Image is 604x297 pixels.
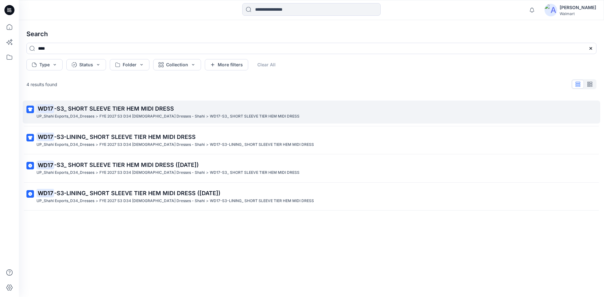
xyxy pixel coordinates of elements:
[206,141,209,148] p: >
[210,141,314,148] p: WD17-S3-LINING_ SHORT SLEEVE TIER HEM MIDI DRESS
[66,59,106,70] button: Status
[206,113,209,120] p: >
[206,169,209,176] p: >
[545,4,557,16] img: avatar
[23,101,600,124] a: WD17-S3_ SHORT SLEEVE TIER HEM MIDI DRESSUP_Shahi Exports_D34_Dresses>FYE 2027 S3 D34 [DEMOGRAPHI...
[36,132,54,141] mark: WD17
[36,104,54,113] mark: WD17
[36,169,94,176] p: UP_Shahi Exports_D34_Dresses
[96,169,98,176] p: >
[23,129,600,152] a: WD17-S3-LINING_ SHORT SLEEVE TIER HEM MIDI DRESSUP_Shahi Exports_D34_Dresses>FYE 2027 S3 D34 [DEM...
[23,185,600,208] a: WD17-S3-LINING_ SHORT SLEEVE TIER HEM MIDI DRESS ([DATE])UP_Shahi Exports_D34_Dresses>FYE 2027 S3...
[99,113,205,120] p: FYE 2027 S3 D34 Ladies Dresses - Shahi
[206,198,209,204] p: >
[210,198,314,204] p: WD17-S3-LINING_ SHORT SLEEVE TIER HEM MIDI DRESS
[96,113,98,120] p: >
[54,134,196,140] span: -S3-LINING_ SHORT SLEEVE TIER HEM MIDI DRESS
[560,4,596,11] div: [PERSON_NAME]
[26,81,57,88] p: 4 results found
[99,198,205,204] p: FYE 2027 S3 D34 Ladies Dresses - Shahi
[54,190,221,196] span: -S3-LINING_ SHORT SLEEVE TIER HEM MIDI DRESS ([DATE])
[21,25,601,43] h4: Search
[36,198,94,204] p: UP_Shahi Exports_D34_Dresses
[23,157,600,180] a: WD17-S3_ SHORT SLEEVE TIER HEM MIDI DRESS ([DATE])UP_Shahi Exports_D34_Dresses>FYE 2027 S3 D34 [D...
[26,59,63,70] button: Type
[110,59,149,70] button: Folder
[36,189,54,197] mark: WD17
[36,161,54,169] mark: WD17
[54,105,174,112] span: -S3_ SHORT SLEEVE TIER HEM MIDI DRESS
[36,113,94,120] p: UP_Shahi Exports_D34_Dresses
[96,141,98,148] p: >
[36,141,94,148] p: UP_Shahi Exports_D34_Dresses
[205,59,248,70] button: More filters
[96,198,98,204] p: >
[99,141,205,148] p: FYE 2027 S3 D34 Ladies Dresses - Shahi
[153,59,201,70] button: Collection
[54,162,199,168] span: -S3_ SHORT SLEEVE TIER HEM MIDI DRESS ([DATE])
[210,169,299,176] p: WD17-S3_ SHORT SLEEVE TIER HEM MIDI DRESS
[560,11,596,16] div: Walmart
[210,113,299,120] p: WD17-S3_ SHORT SLEEVE TIER HEM MIDI DRESS
[99,169,205,176] p: FYE 2027 S3 D34 Ladies Dresses - Shahi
